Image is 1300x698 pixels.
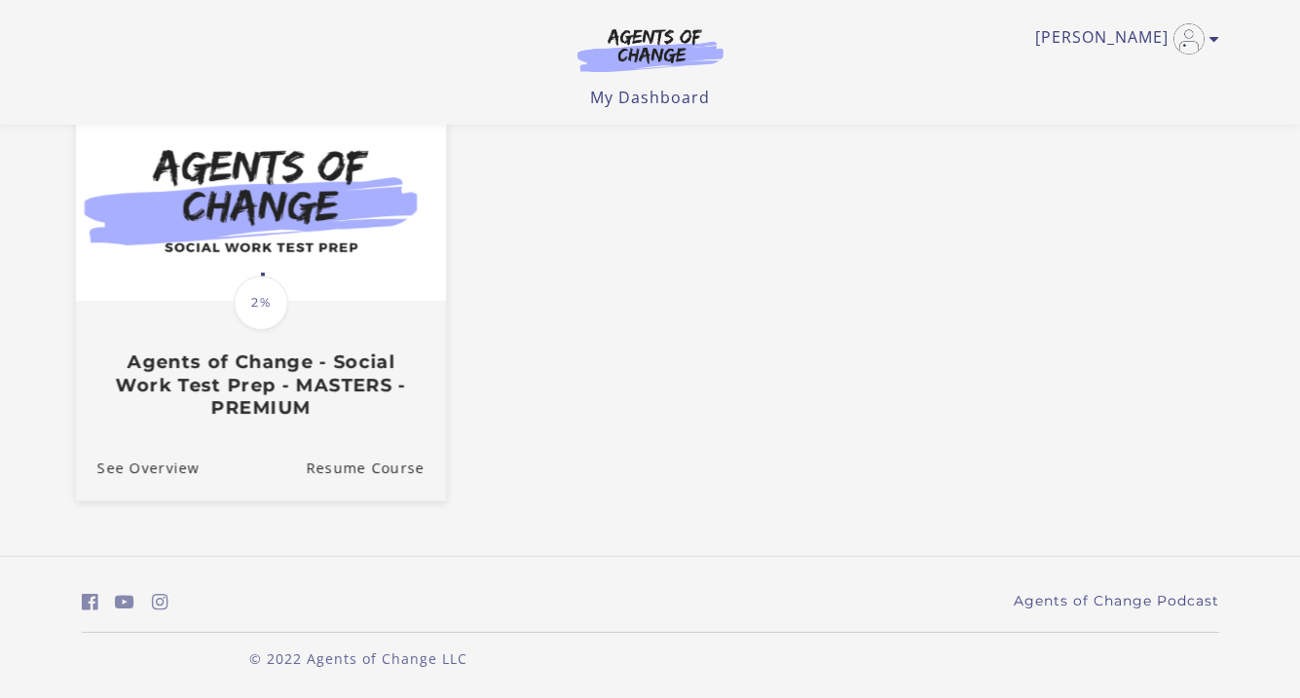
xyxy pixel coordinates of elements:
[82,593,98,611] i: https://www.facebook.com/groups/aswbtestprep (Open in a new window)
[234,276,288,330] span: 2%
[115,588,134,616] a: https://www.youtube.com/c/AgentsofChangeTestPrepbyMeaganMitchell (Open in a new window)
[82,588,98,616] a: https://www.facebook.com/groups/aswbtestprep (Open in a new window)
[75,434,199,499] a: Agents of Change - Social Work Test Prep - MASTERS - PREMIUM: See Overview
[115,593,134,611] i: https://www.youtube.com/c/AgentsofChangeTestPrepbyMeaganMitchell (Open in a new window)
[557,27,744,72] img: Agents of Change Logo
[82,648,635,669] p: © 2022 Agents of Change LLC
[590,87,710,108] a: My Dashboard
[1014,591,1219,611] a: Agents of Change Podcast
[152,588,168,616] a: https://www.instagram.com/agentsofchangeprep/ (Open in a new window)
[1035,23,1209,55] a: Toggle menu
[96,350,424,419] h3: Agents of Change - Social Work Test Prep - MASTERS - PREMIUM
[306,434,446,499] a: Agents of Change - Social Work Test Prep - MASTERS - PREMIUM: Resume Course
[152,593,168,611] i: https://www.instagram.com/agentsofchangeprep/ (Open in a new window)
